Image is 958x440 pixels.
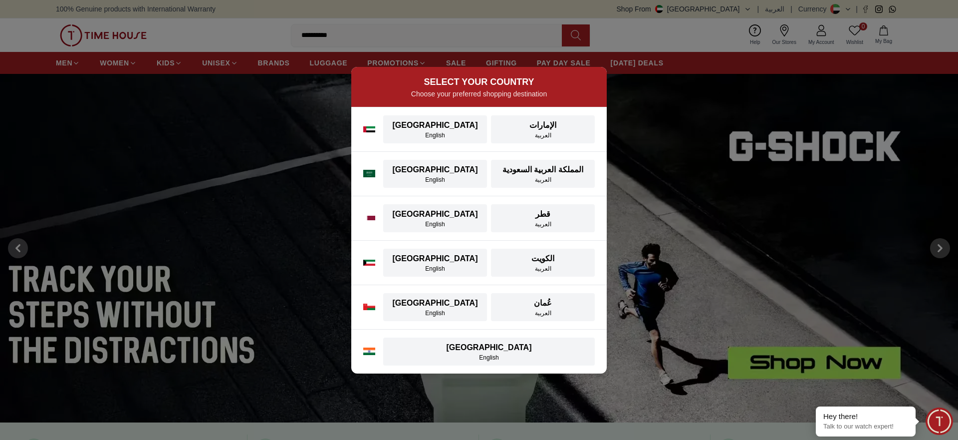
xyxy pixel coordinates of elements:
div: العربية [497,131,589,139]
button: الإماراتالعربية [491,115,595,143]
div: عُمان [497,297,589,309]
button: المملكة العربية السعوديةالعربية [491,160,595,188]
div: English [389,265,481,273]
button: [GEOGRAPHIC_DATA]English [383,160,487,188]
button: [GEOGRAPHIC_DATA]English [383,293,487,321]
div: العربية [497,220,589,228]
button: [GEOGRAPHIC_DATA]English [383,338,595,366]
div: الكويت [497,253,589,265]
img: Oman flag [363,304,375,310]
button: عُمانالعربية [491,293,595,321]
h2: SELECT YOUR COUNTRY [363,75,595,89]
div: [GEOGRAPHIC_DATA] [389,119,481,131]
div: العربية [497,265,589,273]
div: الإمارات [497,119,589,131]
div: English [389,176,481,184]
img: Qatar flag [363,216,375,221]
div: English [389,309,481,317]
img: Saudi Arabia flag [363,170,375,178]
div: المملكة العربية السعودية [497,164,589,176]
div: [GEOGRAPHIC_DATA] [389,342,589,354]
img: UAE flag [363,126,375,132]
img: India flag [363,348,375,356]
div: English [389,131,481,139]
div: [GEOGRAPHIC_DATA] [389,297,481,309]
button: [GEOGRAPHIC_DATA]English [383,249,487,277]
div: العربية [497,176,589,184]
button: الكويتالعربية [491,249,595,277]
div: [GEOGRAPHIC_DATA] [389,164,481,176]
div: Hey there! [823,412,908,422]
p: Choose your preferred shopping destination [363,89,595,99]
div: العربية [497,309,589,317]
button: [GEOGRAPHIC_DATA]English [383,204,487,232]
div: Chat Widget [926,408,953,435]
img: Kuwait flag [363,260,375,266]
button: [GEOGRAPHIC_DATA]English [383,115,487,143]
div: [GEOGRAPHIC_DATA] [389,253,481,265]
div: English [389,220,481,228]
button: قطرالعربية [491,204,595,232]
div: [GEOGRAPHIC_DATA] [389,208,481,220]
div: English [389,354,589,362]
div: قطر [497,208,589,220]
p: Talk to our watch expert! [823,423,908,431]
